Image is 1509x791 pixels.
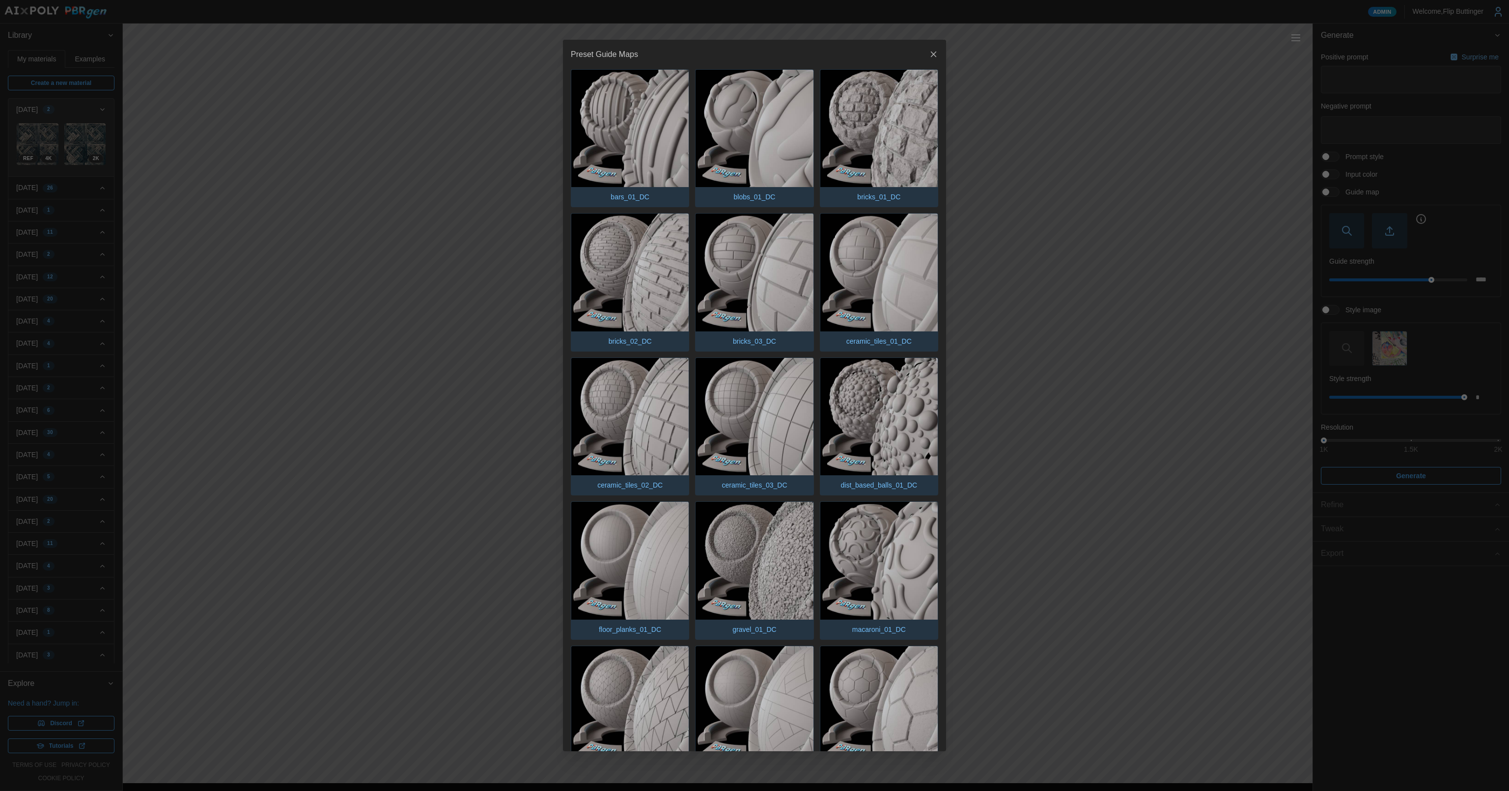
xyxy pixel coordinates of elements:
[571,358,689,475] img: ceramic_tiles_02_DC.png
[820,70,938,187] img: bricks_01_DC.png
[696,502,813,619] img: gravel_01_DC.png
[695,646,813,784] button: parquet_01_DC.pngparquet_01_DC
[695,213,813,352] button: bricks_03_DC.pngbricks_03_DC
[571,357,689,496] button: ceramic_tiles_02_DC.pngceramic_tiles_02_DC
[571,51,638,58] h2: Preset Guide Maps
[820,501,938,640] button: macaroni_01_DC.pngmacaroni_01_DC
[696,214,813,331] img: bricks_03_DC.png
[571,70,689,187] img: bars_01_DC.png
[852,187,905,207] p: bricks_01_DC
[820,214,938,331] img: ceramic_tiles_01_DC.png
[592,475,668,495] p: ceramic_tiles_02_DC
[571,501,689,640] button: floor_planks_01_DC.pngfloor_planks_01_DC
[695,69,813,208] button: blobs_01_DC.pngblobs_01_DC
[820,646,938,784] button: paving_stones_01_DC.pngpaving_stones_01_DC
[695,501,813,640] button: gravel_01_DC.pnggravel_01_DC
[696,646,813,764] img: parquet_01_DC.png
[717,475,792,495] p: ceramic_tiles_03_DC
[820,358,938,475] img: dist_based_balls_01_DC.png
[836,475,922,495] p: dist_based_balls_01_DC
[571,646,689,764] img: metal_plates_01_DC.png
[729,187,781,207] p: blobs_01_DC
[571,213,689,352] button: bricks_02_DC.pngbricks_02_DC
[820,69,938,208] button: bricks_01_DC.pngbricks_01_DC
[841,331,917,351] p: ceramic_tiles_01_DC
[727,620,782,639] p: gravel_01_DC
[820,646,938,764] img: paving_stones_01_DC.png
[571,646,689,784] button: metal_plates_01_DC.pngmetal_plates_01_DC
[695,357,813,496] button: ceramic_tiles_03_DC.pngceramic_tiles_03_DC
[696,70,813,187] img: blobs_01_DC.png
[604,331,657,351] p: bricks_02_DC
[847,620,911,639] p: macaroni_01_DC
[820,357,938,496] button: dist_based_balls_01_DC.pngdist_based_balls_01_DC
[606,187,654,207] p: bars_01_DC
[571,502,689,619] img: floor_planks_01_DC.png
[728,331,781,351] p: bricks_03_DC
[820,213,938,352] button: ceramic_tiles_01_DC.pngceramic_tiles_01_DC
[696,358,813,475] img: ceramic_tiles_03_DC.png
[571,214,689,331] img: bricks_02_DC.png
[594,620,666,639] p: floor_planks_01_DC
[820,502,938,619] img: macaroni_01_DC.png
[571,69,689,208] button: bars_01_DC.pngbars_01_DC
